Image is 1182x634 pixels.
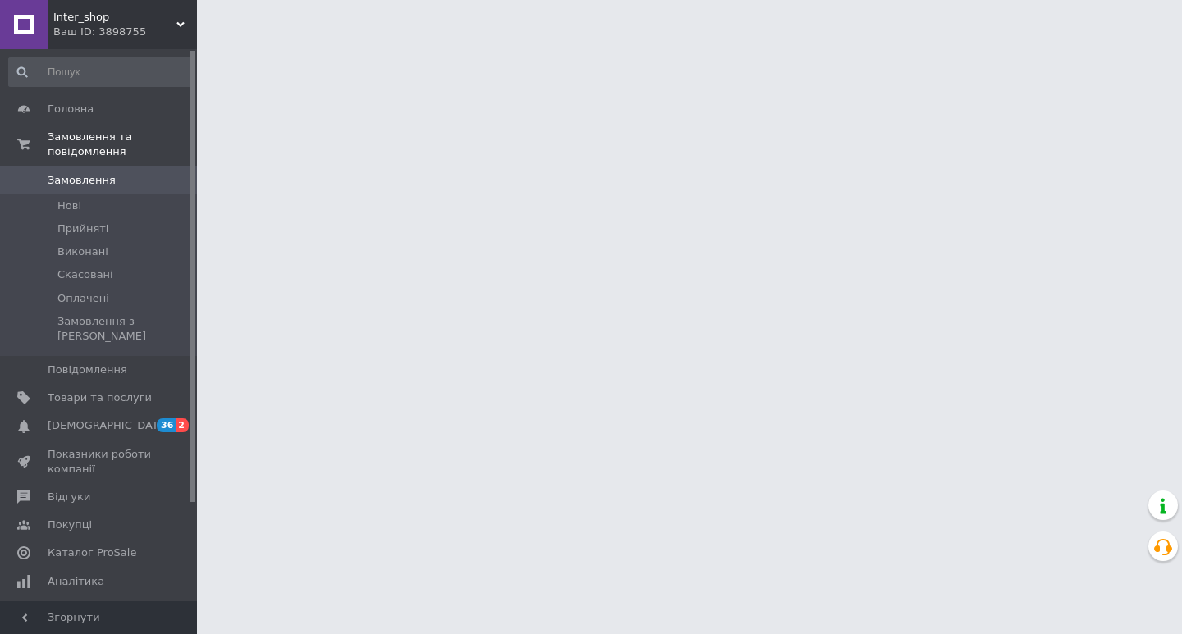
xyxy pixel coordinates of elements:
[48,447,152,477] span: Показники роботи компанії
[57,244,108,259] span: Виконані
[48,173,116,188] span: Замовлення
[57,221,108,236] span: Прийняті
[48,102,94,116] span: Головна
[48,574,104,589] span: Аналітика
[57,314,192,344] span: Замовлення з [PERSON_NAME]
[48,390,152,405] span: Товари та послуги
[57,267,113,282] span: Скасовані
[48,518,92,532] span: Покупці
[53,10,176,25] span: Inter_shop
[176,418,189,432] span: 2
[57,198,81,213] span: Нові
[48,490,90,504] span: Відгуки
[53,25,197,39] div: Ваш ID: 3898755
[57,291,109,306] span: Оплачені
[48,418,169,433] span: [DEMOGRAPHIC_DATA]
[48,130,197,159] span: Замовлення та повідомлення
[157,418,176,432] span: 36
[48,545,136,560] span: Каталог ProSale
[48,363,127,377] span: Повідомлення
[8,57,194,87] input: Пошук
